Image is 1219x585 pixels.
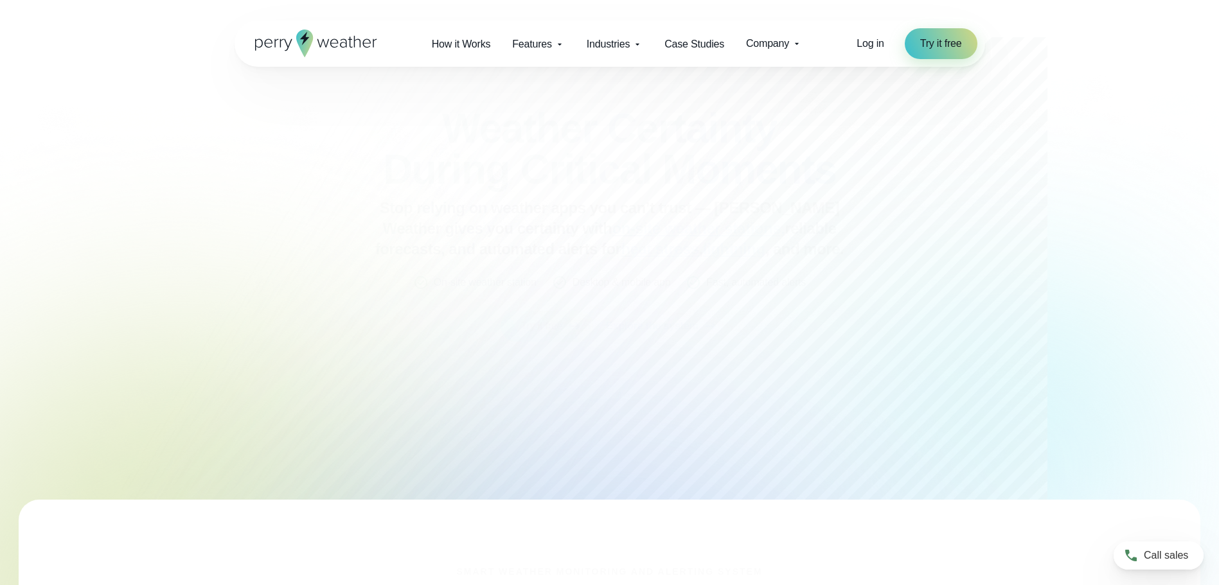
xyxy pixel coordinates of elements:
a: Log in [857,36,884,51]
a: Try it free [905,28,977,59]
a: How it Works [421,31,502,57]
span: Log in [857,38,884,49]
span: Features [512,37,552,52]
span: Try it free [920,36,962,51]
span: Case Studies [664,37,724,52]
a: Case Studies [654,31,735,57]
span: Industries [587,37,630,52]
span: How it Works [432,37,491,52]
span: Company [746,36,789,51]
span: Call sales [1144,548,1188,563]
a: Call sales [1114,541,1204,570]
